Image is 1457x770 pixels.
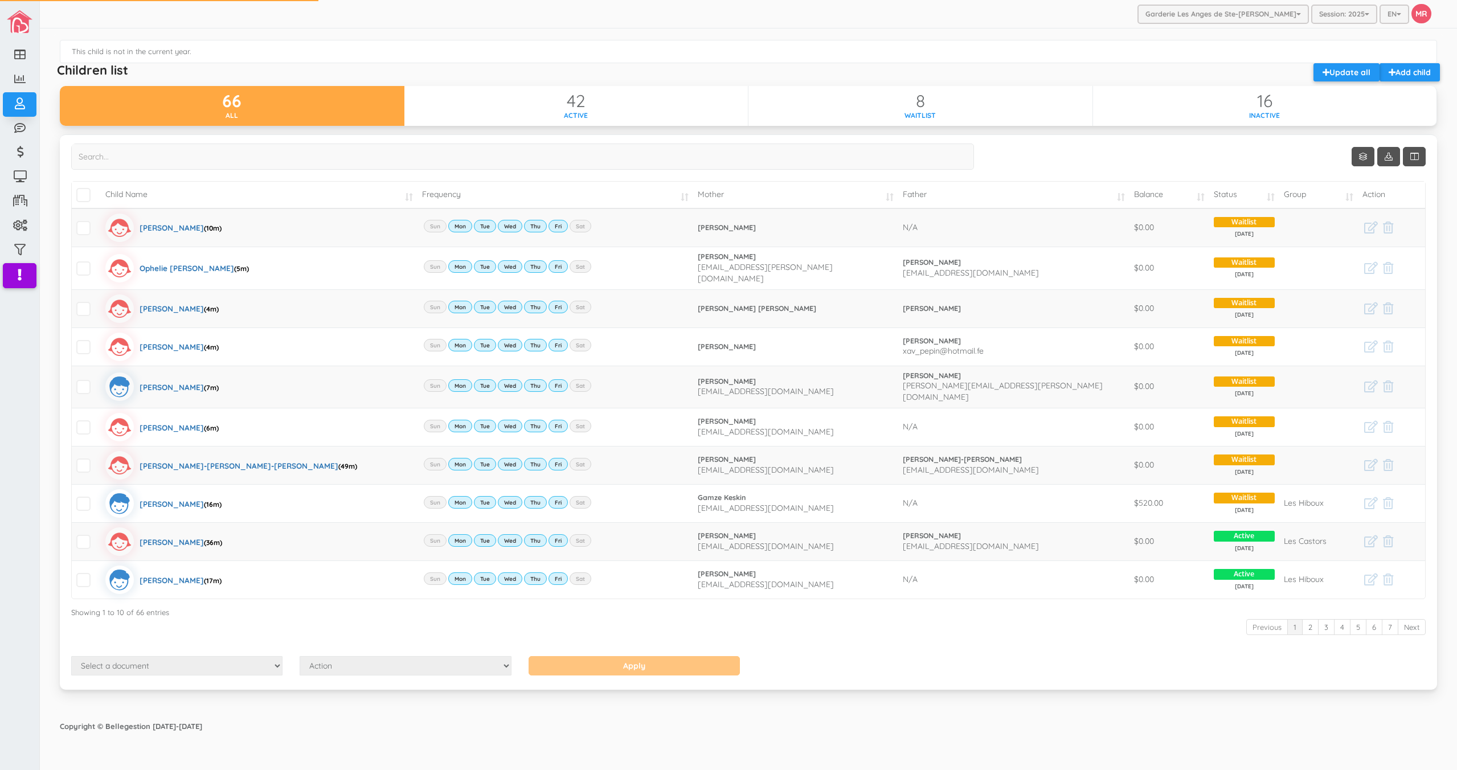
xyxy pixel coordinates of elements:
[105,333,219,361] a: [PERSON_NAME](4m)
[448,379,472,392] label: Mon
[105,451,357,480] a: [PERSON_NAME]-[PERSON_NAME]-[PERSON_NAME](49m)
[1279,484,1358,522] td: Les Hiboux
[448,220,472,232] label: Mon
[498,379,522,392] label: Wed
[140,372,219,401] div: [PERSON_NAME]
[1093,92,1437,110] div: 16
[60,92,404,110] div: 66
[524,572,547,585] label: Thu
[549,572,568,585] label: Fri
[549,534,568,547] label: Fri
[1214,311,1275,319] span: [DATE]
[498,572,522,585] label: Wed
[1129,522,1209,560] td: $0.00
[1209,182,1279,208] td: Status: activate to sort column ascending
[140,333,219,361] div: [PERSON_NAME]
[71,603,1426,618] div: Showing 1 to 10 of 66 entries
[1287,619,1303,636] a: 1
[570,301,591,313] label: Sat
[105,294,219,323] a: [PERSON_NAME](4m)
[524,220,547,232] label: Thu
[1214,468,1275,476] span: [DATE]
[474,420,496,432] label: Tue
[524,496,547,509] label: Thu
[698,541,834,551] span: [EMAIL_ADDRESS][DOMAIN_NAME]
[105,527,222,556] a: [PERSON_NAME](36m)
[204,500,222,509] span: (16m)
[698,493,894,503] a: Gamze Keskin
[698,252,894,262] a: [PERSON_NAME]
[105,413,219,441] a: [PERSON_NAME](6m)
[474,339,496,351] label: Tue
[549,339,568,351] label: Fri
[1214,506,1275,514] span: [DATE]
[498,220,522,232] label: Wed
[105,254,134,282] img: girlicon.svg
[140,413,219,441] div: [PERSON_NAME]
[570,220,591,232] label: Sat
[474,534,496,547] label: Tue
[698,454,894,465] a: [PERSON_NAME]
[898,182,1129,208] td: Father: activate to sort column ascending
[1214,583,1275,591] span: [DATE]
[204,224,222,232] span: (10m)
[570,458,591,470] label: Sat
[204,343,219,351] span: (4m)
[524,260,547,273] label: Thu
[140,254,249,282] div: Ophelie [PERSON_NAME]
[1129,446,1209,484] td: $0.00
[448,339,472,351] label: Mon
[424,339,447,351] label: Sun
[424,496,447,509] label: Sun
[474,260,496,273] label: Tue
[1214,217,1275,228] span: Waitlist
[1214,390,1275,398] span: [DATE]
[748,92,1092,110] div: 8
[698,427,834,437] span: [EMAIL_ADDRESS][DOMAIN_NAME]
[71,144,974,170] input: Search...
[1129,408,1209,446] td: $0.00
[474,572,496,585] label: Tue
[549,379,568,392] label: Fri
[105,294,134,323] img: girlicon.svg
[1214,454,1275,465] span: Waitlist
[105,214,222,242] a: [PERSON_NAME](10m)
[903,371,1125,381] a: [PERSON_NAME]
[498,339,522,351] label: Wed
[140,489,222,518] div: [PERSON_NAME]
[524,458,547,470] label: Thu
[424,534,447,547] label: Sun
[549,260,568,273] label: Fri
[529,656,740,675] input: Apply
[549,458,568,470] label: Fri
[698,386,834,396] span: [EMAIL_ADDRESS][DOMAIN_NAME]
[105,413,134,441] img: girlicon.svg
[204,383,219,392] span: (7m)
[1214,230,1275,238] span: [DATE]
[204,305,219,313] span: (4m)
[1358,182,1425,208] td: Action
[105,372,219,401] a: [PERSON_NAME](7m)
[105,254,249,282] a: Ophelie [PERSON_NAME](5m)
[1129,366,1209,408] td: $0.00
[105,372,134,401] img: boyicon.svg
[424,260,447,273] label: Sun
[1129,327,1209,366] td: $0.00
[448,534,472,547] label: Mon
[1398,619,1426,636] a: Next
[140,451,357,480] div: [PERSON_NAME]-[PERSON_NAME]-[PERSON_NAME]
[903,531,1125,541] a: [PERSON_NAME]
[474,220,496,232] label: Tue
[898,484,1129,522] td: N/A
[57,63,128,77] h5: Children list
[1279,522,1358,560] td: Les Castors
[1382,619,1398,636] a: 7
[1093,110,1437,120] div: Inactive
[549,220,568,232] label: Fri
[60,110,404,120] div: All
[448,420,472,432] label: Mon
[448,458,472,470] label: Mon
[524,534,547,547] label: Thu
[698,531,894,541] a: [PERSON_NAME]
[424,458,447,470] label: Sun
